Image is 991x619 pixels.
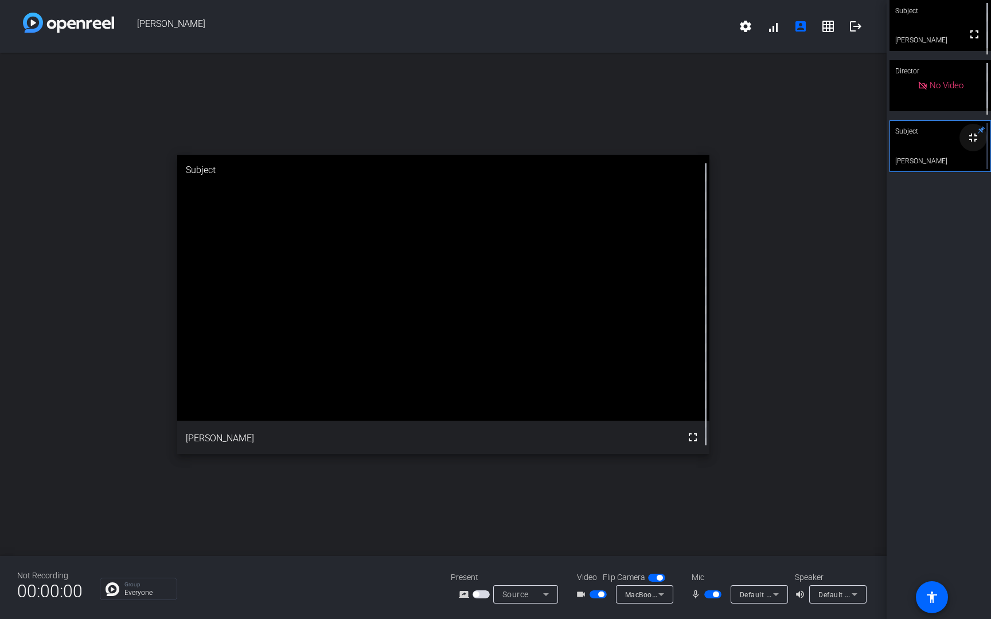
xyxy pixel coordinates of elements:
div: Speaker [795,571,864,583]
div: Present [451,571,565,583]
p: Everyone [124,589,171,596]
span: MacBook Pro Camera (0000:0001) [625,590,742,599]
mat-icon: grid_on [821,19,835,33]
div: Not Recording [17,570,83,582]
span: Default - MacBook Pro Microphone (Built-in) [740,590,887,599]
img: Chat Icon [106,582,119,596]
mat-icon: mic_none [690,587,704,601]
mat-icon: fullscreen [967,28,981,41]
span: Flip Camera [603,571,645,583]
span: [PERSON_NAME] [114,13,732,40]
span: Source [502,590,529,599]
mat-icon: accessibility [925,590,939,604]
span: 00:00:00 [17,577,83,605]
div: Mic [680,571,795,583]
mat-icon: logout [849,19,863,33]
img: white-gradient.svg [23,13,114,33]
span: Video [577,571,597,583]
div: Subject [889,120,991,142]
div: Director [889,60,991,82]
mat-icon: screen_share_outline [459,587,473,601]
mat-icon: videocam_outline [576,587,590,601]
div: Subject [177,155,709,186]
span: No Video [930,80,963,91]
mat-icon: fullscreen_exit [966,131,980,144]
mat-icon: account_box [794,19,807,33]
p: Group [124,582,171,587]
mat-icon: volume_up [795,587,809,601]
span: Default - MacBook Pro Speakers (Built-in) [818,590,957,599]
mat-icon: settings [739,19,752,33]
mat-icon: fullscreen [686,430,700,444]
button: signal_cellular_alt [759,13,787,40]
